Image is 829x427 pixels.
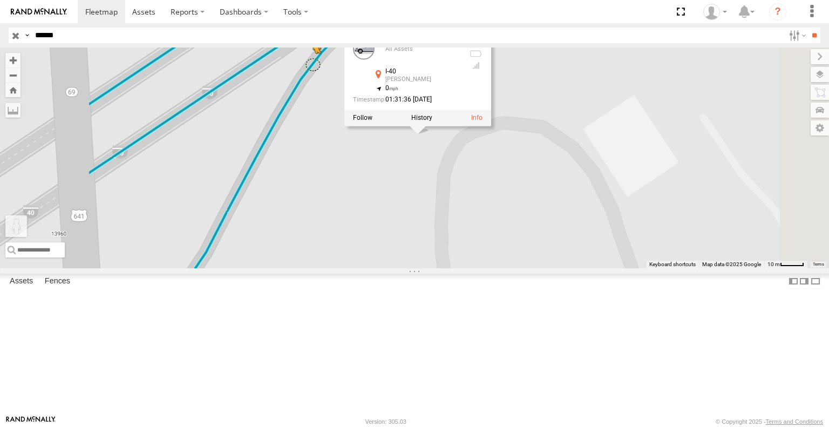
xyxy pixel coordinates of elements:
label: Dock Summary Table to the Right [799,274,810,289]
a: Terms and Conditions [766,418,823,425]
label: Fences [39,274,76,289]
button: Zoom in [5,53,21,67]
button: Drag Pegman onto the map to open Street View [5,215,27,237]
label: Dock Summary Table to the Left [788,274,799,289]
button: Zoom Home [5,83,21,97]
a: View Asset Details [471,114,483,122]
label: View Asset History [411,114,432,122]
i: ? [769,3,786,21]
div: Last Event GSM Signal Strength [470,62,483,70]
label: Search Query [23,28,31,43]
label: Map Settings [811,120,829,135]
div: Hector Serna [699,4,731,20]
a: Visit our Website [6,416,56,427]
label: Realtime tracking of Asset [353,114,372,122]
div: No battery health information received from this device. [470,50,483,58]
label: Measure [5,103,21,118]
div: [PERSON_NAME] [385,77,461,83]
a: View Asset Details [353,38,375,60]
div: All Assets [385,46,461,53]
span: 10 m [767,261,780,267]
label: Hide Summary Table [810,274,821,289]
img: rand-logo.svg [11,8,67,16]
a: Terms [813,262,824,266]
div: Date/time of location update [353,97,461,104]
div: © Copyright 2025 - [716,418,823,425]
div: Version: 305.03 [365,418,406,425]
button: Keyboard shortcuts [649,261,696,268]
div: I-40 [385,69,461,76]
button: Zoom out [5,67,21,83]
button: Map Scale: 10 m per 41 pixels [764,261,807,268]
span: 0 [385,85,399,92]
span: Map data ©2025 Google [702,261,761,267]
label: Assets [4,274,38,289]
label: Search Filter Options [785,28,808,43]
